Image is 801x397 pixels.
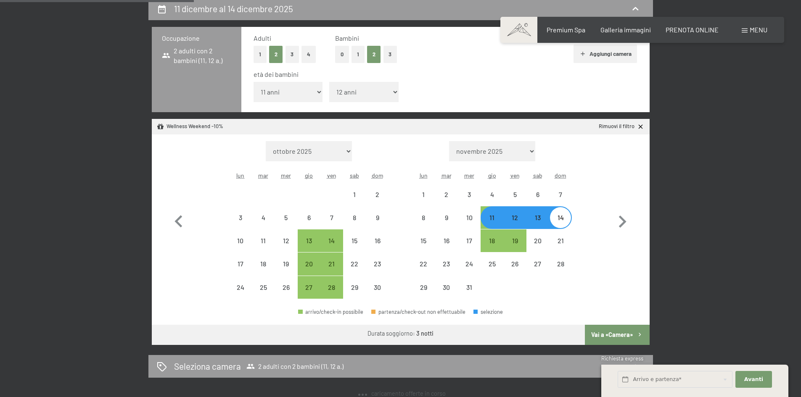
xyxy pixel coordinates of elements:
[320,276,343,299] div: Fri Nov 28 2025
[236,172,244,179] abbr: lunedì
[298,252,320,275] div: arrivo/check-in possibile
[321,237,342,258] div: 14
[481,252,503,275] div: arrivo/check-in non effettuabile
[744,376,763,383] span: Avanti
[275,276,297,299] div: Wed Nov 26 2025
[435,276,458,299] div: arrivo/check-in non effettuabile
[412,183,435,205] div: arrivo/check-in non effettuabile
[435,183,458,205] div: arrivo/check-in non effettuabile
[549,206,572,229] div: arrivo/check-in non effettuabile
[253,260,274,281] div: 18
[366,276,389,299] div: Sun Nov 30 2025
[162,46,231,65] span: 2 adulti con 2 bambini (11, 12 a.)
[504,260,525,281] div: 26
[526,229,549,252] div: Sat Dec 20 2025
[367,329,434,338] div: Durata soggiorno:
[157,123,164,130] svg: Pacchetto/offerta
[413,260,434,281] div: 22
[254,46,267,63] button: 1
[343,183,366,205] div: Sat Nov 01 2025
[366,252,389,275] div: Sun Nov 23 2025
[435,276,458,299] div: Tue Dec 30 2025
[458,206,481,229] div: Wed Dec 10 2025
[327,172,336,179] abbr: venerdì
[298,276,320,299] div: Thu Nov 27 2025
[526,206,549,229] div: Sat Dec 13 2025
[458,206,481,229] div: arrivo/check-in non effettuabile
[252,206,275,229] div: arrivo/check-in non effettuabile
[167,141,191,299] button: Mese precedente
[435,206,458,229] div: Tue Dec 09 2025
[344,214,365,235] div: 8
[549,183,572,205] div: Sun Dec 07 2025
[503,206,526,229] div: Fri Dec 12 2025
[549,206,572,229] div: Sun Dec 14 2025
[252,276,275,299] div: arrivo/check-in non effettuabile
[372,172,383,179] abbr: domenica
[435,206,458,229] div: arrivo/check-in non effettuabile
[458,229,481,252] div: Wed Dec 17 2025
[298,229,320,252] div: arrivo/check-in possibile
[366,229,389,252] div: Sun Nov 16 2025
[413,284,434,305] div: 29
[383,46,397,63] button: 3
[510,172,520,179] abbr: venerdì
[436,214,457,235] div: 9
[299,260,320,281] div: 20
[253,214,274,235] div: 4
[229,276,252,299] div: Mon Nov 24 2025
[246,362,344,371] span: 2 adulti con 2 bambini (11, 12 a.)
[526,252,549,275] div: arrivo/check-in non effettuabile
[366,252,389,275] div: arrivo/check-in non effettuabile
[549,252,572,275] div: arrivo/check-in non effettuabile
[298,252,320,275] div: Thu Nov 20 2025
[299,284,320,305] div: 27
[413,237,434,258] div: 15
[275,237,296,258] div: 12
[281,172,291,179] abbr: mercoledì
[503,252,526,275] div: arrivo/check-in non effettuabile
[252,276,275,299] div: Tue Nov 25 2025
[352,46,365,63] button: 1
[320,206,343,229] div: Fri Nov 07 2025
[253,237,274,258] div: 11
[488,172,496,179] abbr: giovedì
[299,237,320,258] div: 13
[600,26,651,34] a: Galleria immagini
[229,252,252,275] div: Mon Nov 17 2025
[435,183,458,205] div: Tue Dec 02 2025
[298,309,363,315] div: arrivo/check-in possibile
[366,206,389,229] div: arrivo/check-in non effettuabile
[269,46,283,63] button: 2
[436,260,457,281] div: 23
[412,229,435,252] div: arrivo/check-in non effettuabile
[416,330,434,337] b: 3 notti
[504,191,525,212] div: 5
[275,252,297,275] div: arrivo/check-in non effettuabile
[366,229,389,252] div: arrivo/check-in non effettuabile
[366,183,389,205] div: arrivo/check-in non effettuabile
[412,229,435,252] div: Mon Dec 15 2025
[343,252,366,275] div: arrivo/check-in non effettuabile
[473,309,503,315] div: selezione
[412,206,435,229] div: arrivo/check-in non effettuabile
[413,191,434,212] div: 1
[344,237,365,258] div: 15
[459,284,480,305] div: 31
[458,252,481,275] div: Wed Dec 24 2025
[435,252,458,275] div: Tue Dec 23 2025
[547,26,585,34] a: Premium Spa
[335,34,359,42] span: Bambini
[504,214,525,235] div: 12
[481,206,503,229] div: arrivo/check-in possibile
[275,229,297,252] div: arrivo/check-in non effettuabile
[464,172,474,179] abbr: mercoledì
[275,214,296,235] div: 5
[412,276,435,299] div: Mon Dec 29 2025
[550,237,571,258] div: 21
[750,26,767,34] span: Menu
[436,237,457,258] div: 16
[229,229,252,252] div: arrivo/check-in non effettuabile
[321,260,342,281] div: 21
[420,172,428,179] abbr: lunedì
